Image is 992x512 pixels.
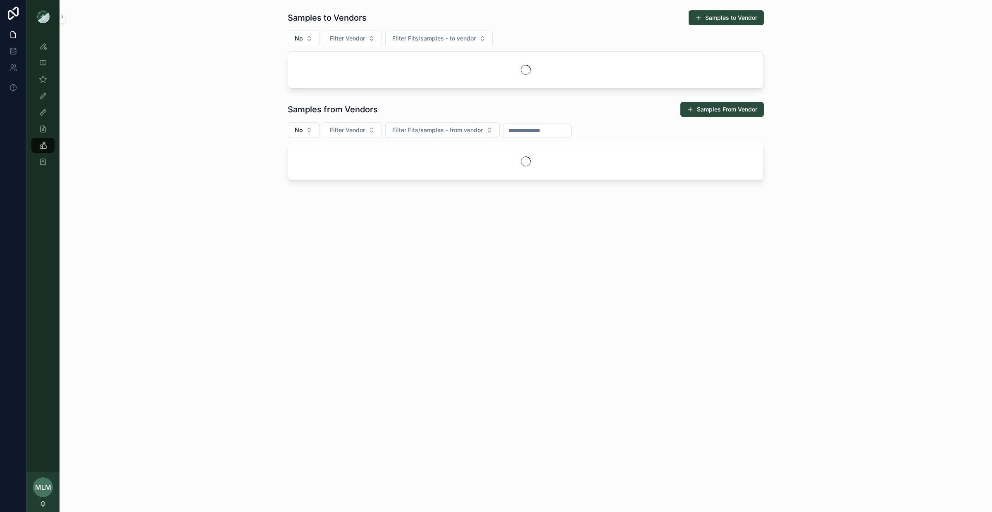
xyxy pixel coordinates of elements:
button: Select Button [288,31,320,46]
span: Filter Vendor [330,126,365,134]
img: App logo [36,10,50,23]
button: Select Button [288,122,320,138]
div: scrollable content [26,33,60,180]
button: Select Button [323,31,382,46]
button: Samples to Vendor [689,10,764,25]
button: Select Button [323,122,382,138]
span: No [295,34,303,43]
h1: Samples from Vendors [288,104,378,115]
h1: Samples to Vendors [288,12,367,24]
span: Filter Vendor [330,34,365,43]
span: MLM [35,482,51,492]
button: Samples From Vendor [680,102,764,117]
button: Select Button [385,122,500,138]
span: Filter Fits/samples - from vendor [392,126,483,134]
button: Select Button [385,31,493,46]
span: No [295,126,303,134]
span: Filter Fits/samples - to vendor [392,34,476,43]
